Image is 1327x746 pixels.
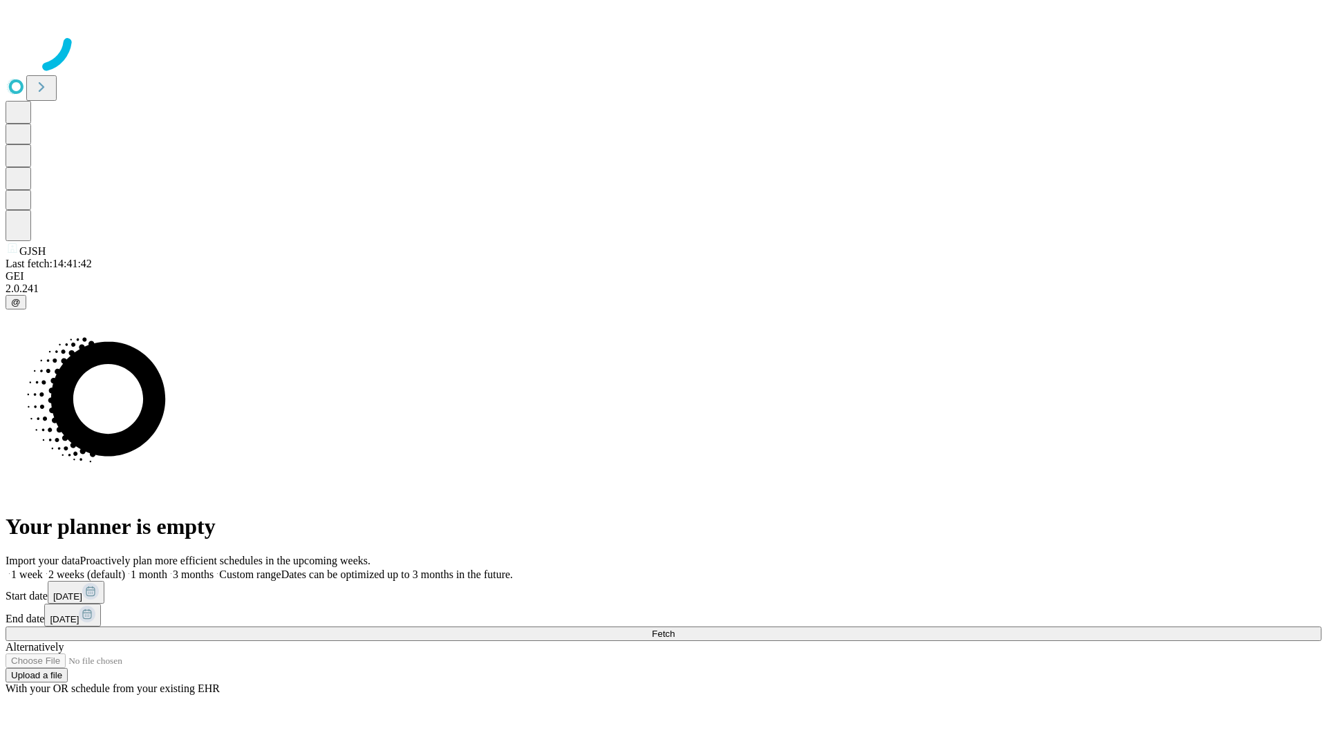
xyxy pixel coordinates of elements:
[6,668,68,682] button: Upload a file
[6,295,26,309] button: @
[80,555,370,566] span: Proactively plan more efficient schedules in the upcoming weeks.
[19,245,46,257] span: GJSH
[48,568,125,580] span: 2 weeks (default)
[6,641,64,653] span: Alternatively
[219,568,281,580] span: Custom range
[11,568,43,580] span: 1 week
[6,555,80,566] span: Import your data
[6,581,1321,604] div: Start date
[131,568,167,580] span: 1 month
[6,283,1321,295] div: 2.0.241
[652,629,675,639] span: Fetch
[6,258,92,269] span: Last fetch: 14:41:42
[281,568,513,580] span: Dates can be optimized up to 3 months in the future.
[44,604,101,627] button: [DATE]
[48,581,104,604] button: [DATE]
[50,614,79,624] span: [DATE]
[173,568,214,580] span: 3 months
[6,270,1321,283] div: GEI
[53,591,82,602] span: [DATE]
[6,604,1321,627] div: End date
[11,297,21,307] span: @
[6,514,1321,539] h1: Your planner is empty
[6,682,220,694] span: With your OR schedule from your existing EHR
[6,627,1321,641] button: Fetch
